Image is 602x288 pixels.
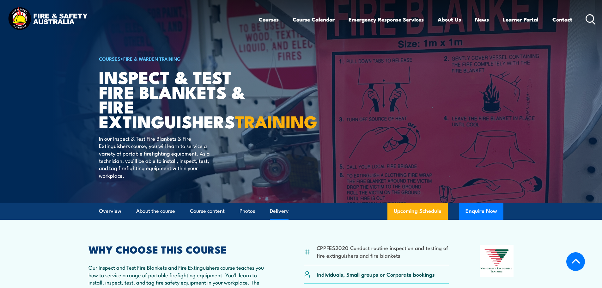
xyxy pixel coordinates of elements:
[99,55,255,62] h6: >
[99,70,255,129] h1: Inspect & Test Fire Blankets & Fire Extinguishers
[270,203,289,219] a: Delivery
[136,203,175,219] a: About the course
[99,55,120,62] a: COURSES
[475,11,489,28] a: News
[235,108,317,134] strong: TRAINING
[459,203,503,220] button: Enquire Now
[438,11,461,28] a: About Us
[317,271,435,278] p: Individuals, Small groups or Corporate bookings
[552,11,572,28] a: Contact
[88,245,273,254] h2: WHY CHOOSE THIS COURSE
[190,203,225,219] a: Course content
[259,11,279,28] a: Courses
[99,203,121,219] a: Overview
[240,203,255,219] a: Photos
[123,55,181,62] a: Fire & Warden Training
[99,135,214,179] p: In our Inspect & Test Fire Blankets & Fire Extinguishers course, you will learn to service a vari...
[317,244,449,259] li: CPPFES2020 Conduct routine inspection and testing of fire extinguishers and fire blankets
[480,245,514,277] img: Nationally Recognised Training logo.
[349,11,424,28] a: Emergency Response Services
[293,11,335,28] a: Course Calendar
[503,11,538,28] a: Learner Portal
[387,203,448,220] a: Upcoming Schedule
